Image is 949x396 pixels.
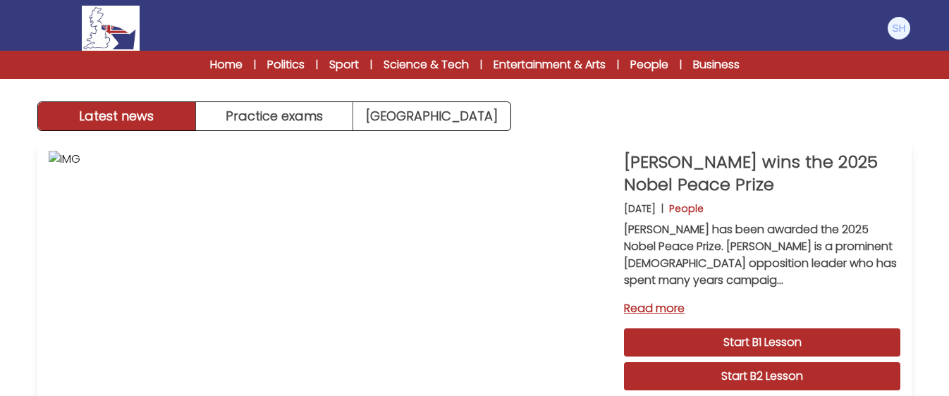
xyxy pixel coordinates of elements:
a: Start B1 Lesson [624,328,900,357]
a: Business [693,56,740,73]
button: Latest news [38,102,196,130]
a: Home [210,56,243,73]
span: | [370,58,372,72]
a: [GEOGRAPHIC_DATA] [353,102,510,130]
img: Logo [82,6,140,51]
img: Steve Hughes [888,17,910,39]
b: | [661,202,663,216]
a: Entertainment & Arts [494,56,606,73]
p: [PERSON_NAME] wins the 2025 Nobel Peace Prize [624,151,900,196]
span: | [680,58,682,72]
span: | [480,58,482,72]
p: [DATE] [624,202,656,216]
a: Sport [329,56,359,73]
span: | [316,58,318,72]
a: Logo [37,6,184,51]
a: Politics [267,56,305,73]
span: | [617,58,619,72]
a: Science & Tech [384,56,469,73]
a: Start B2 Lesson [624,362,900,390]
a: Read more [624,300,900,317]
button: Practice exams [196,102,354,130]
span: | [254,58,256,72]
p: [PERSON_NAME] has been awarded the 2025 Nobel Peace Prize. [PERSON_NAME] is a prominent [DEMOGRAP... [624,221,900,289]
p: People [669,202,704,216]
a: People [630,56,668,73]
